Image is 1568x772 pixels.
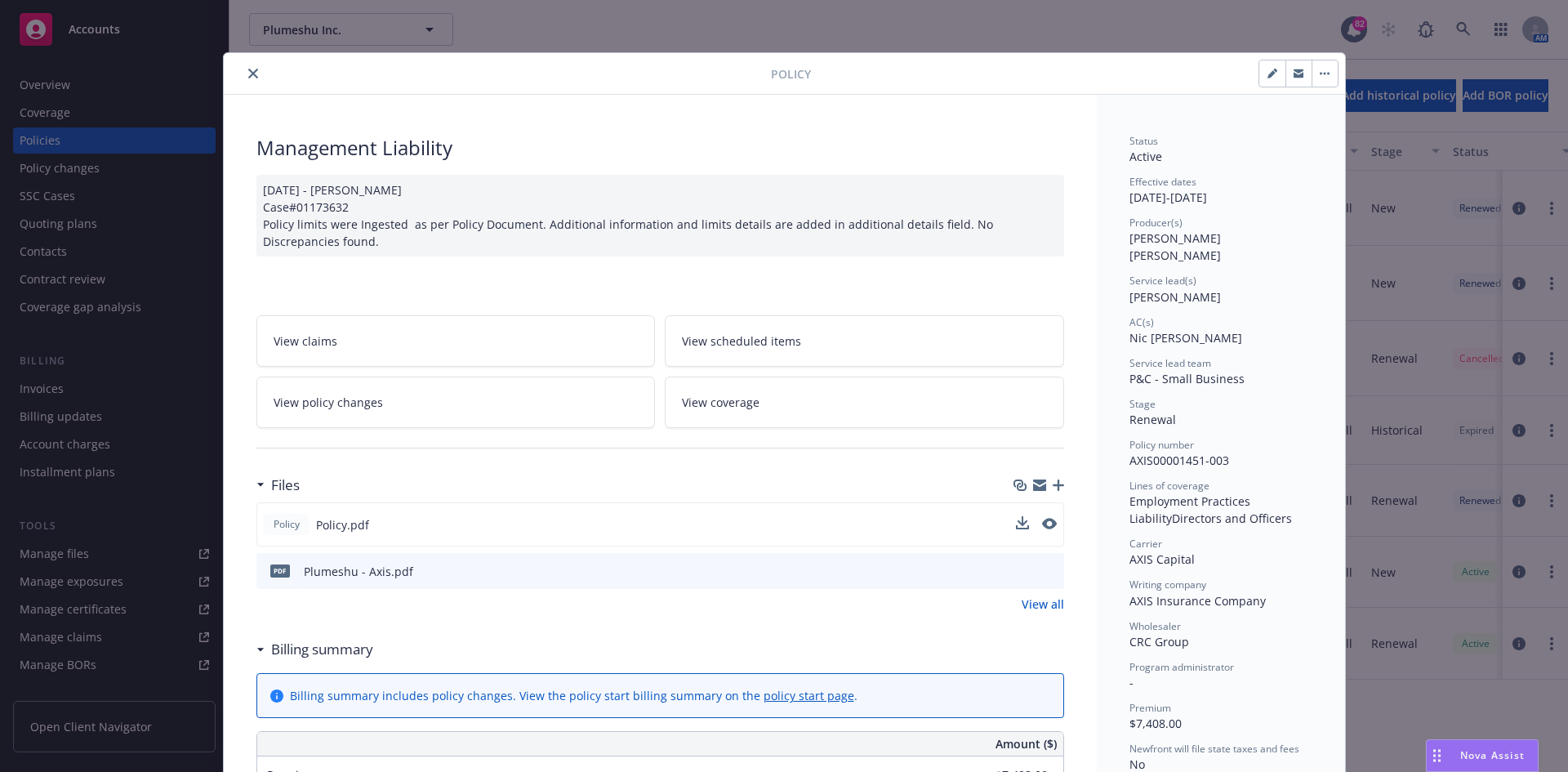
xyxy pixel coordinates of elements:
div: Files [256,475,300,496]
button: preview file [1043,563,1058,580]
button: Nova Assist [1426,739,1539,772]
span: Service lead team [1129,356,1211,370]
span: Newfront will file state taxes and fees [1129,742,1299,756]
span: View scheduled items [682,332,801,350]
span: [PERSON_NAME] [1129,289,1221,305]
span: AC(s) [1129,315,1154,329]
span: AXIS Insurance Company [1129,593,1266,609]
span: Directors and Officers [1172,511,1292,526]
span: Policy number [1129,438,1194,452]
div: Drag to move [1427,740,1447,771]
button: close [243,64,263,83]
span: Wholesaler [1129,619,1181,633]
span: Program administrator [1129,660,1234,674]
span: Service lead(s) [1129,274,1196,288]
span: Stage [1129,397,1156,411]
button: download file [1016,516,1029,533]
span: Active [1129,149,1162,164]
span: Nova Assist [1460,748,1525,762]
span: Premium [1129,701,1171,715]
span: View policy changes [274,394,383,411]
span: View claims [274,332,337,350]
button: download file [1016,516,1029,529]
span: CRC Group [1129,634,1189,649]
span: Nic [PERSON_NAME] [1129,330,1242,346]
button: preview file [1042,518,1057,529]
a: View all [1022,596,1064,613]
div: [DATE] - [PERSON_NAME] Case#01173632 Policy limits were Ingested as per Policy Document. Addition... [256,175,1064,257]
div: Billing summary [256,639,373,660]
span: Effective dates [1129,175,1196,189]
span: Policy.pdf [316,516,369,533]
div: Plumeshu - Axis.pdf [304,563,413,580]
a: View scheduled items [665,315,1064,367]
a: View claims [256,315,656,367]
div: Billing summary includes policy changes. View the policy start billing summary on the . [290,687,857,704]
button: download file [1017,563,1030,580]
span: No [1129,756,1145,772]
span: P&C - Small Business [1129,371,1245,386]
span: Employment Practices Liability [1129,493,1254,526]
a: View coverage [665,377,1064,428]
span: AXIS Capital [1129,551,1195,567]
span: Carrier [1129,537,1162,551]
span: pdf [270,564,290,577]
a: policy start page [764,688,854,703]
span: Renewal [1129,412,1176,427]
span: Policy [270,517,303,532]
h3: Billing summary [271,639,373,660]
a: View policy changes [256,377,656,428]
span: $7,408.00 [1129,716,1182,731]
div: [DATE] - [DATE] [1129,175,1312,206]
span: Status [1129,134,1158,148]
span: View coverage [682,394,759,411]
span: Lines of coverage [1129,479,1209,493]
h3: Files [271,475,300,496]
button: preview file [1042,516,1057,533]
span: Writing company [1129,578,1206,591]
span: - [1129,675,1134,690]
div: Management Liability [256,134,1064,162]
span: Policy [771,65,811,83]
span: AXIS00001451-003 [1129,453,1229,468]
span: Amount ($) [996,735,1057,752]
span: [PERSON_NAME] [PERSON_NAME] [1129,230,1224,263]
span: Producer(s) [1129,216,1183,230]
